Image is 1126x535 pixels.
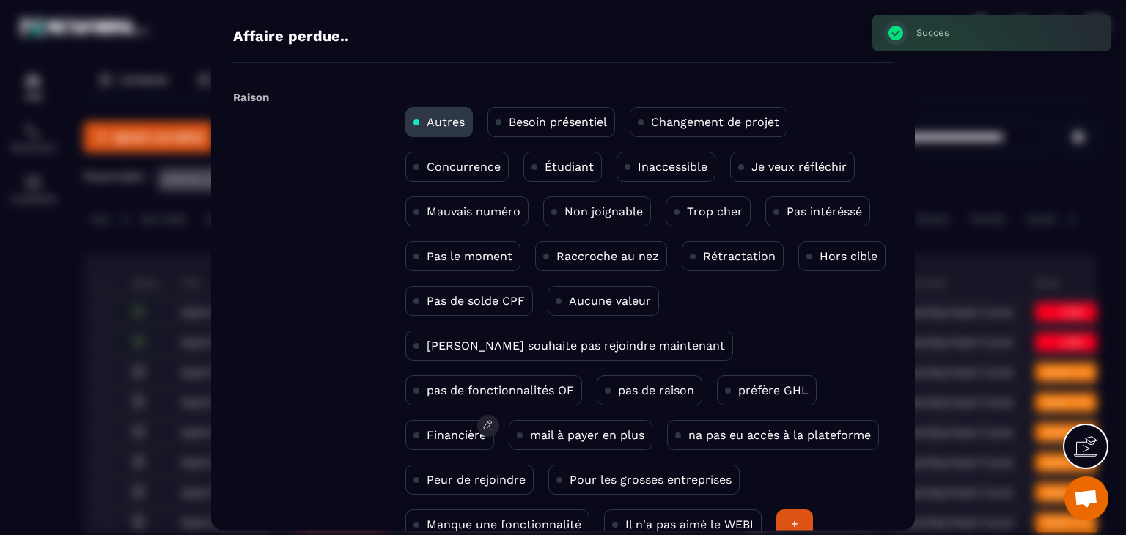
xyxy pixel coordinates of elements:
p: na pas eu accès à la plateforme [688,428,871,442]
div: Ouvrir le chat [1064,476,1108,520]
p: Hors cible [820,249,877,263]
label: Raison [233,91,269,104]
p: pas de raison [618,383,694,397]
p: Non joignable [564,204,643,218]
p: Manque une fonctionnalité [427,517,581,531]
p: Financière [427,428,486,442]
p: Peur de rejoindre [427,473,526,487]
p: Raccroche au nez [556,249,659,263]
p: Mauvais numéro [427,204,520,218]
p: Trop cher [687,204,743,218]
p: Pour les grosses entreprises [570,473,732,487]
p: préfère GHL [738,383,809,397]
p: mail à payer en plus [530,428,644,442]
h4: Affaire perdue.. [233,27,349,48]
p: Pas de solde CPF [427,294,525,308]
p: Étudiant [545,160,594,174]
p: pas de fonctionnalités OF [427,383,574,397]
p: Pas le moment [427,249,512,263]
p: Je veux réfléchir [751,160,847,174]
p: Il n'a pas aimé le WEBI [625,517,754,531]
p: Inaccessible [638,160,707,174]
p: Rétractation [703,249,776,263]
p: Autres [427,115,465,129]
p: Changement de projet [651,115,779,129]
p: Besoin présentiel [509,115,607,129]
p: [PERSON_NAME] souhaite pas rejoindre maintenant [427,339,725,353]
p: Pas intéréssé [787,204,862,218]
p: Concurrence [427,160,501,174]
p: Aucune valeur [569,294,651,308]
